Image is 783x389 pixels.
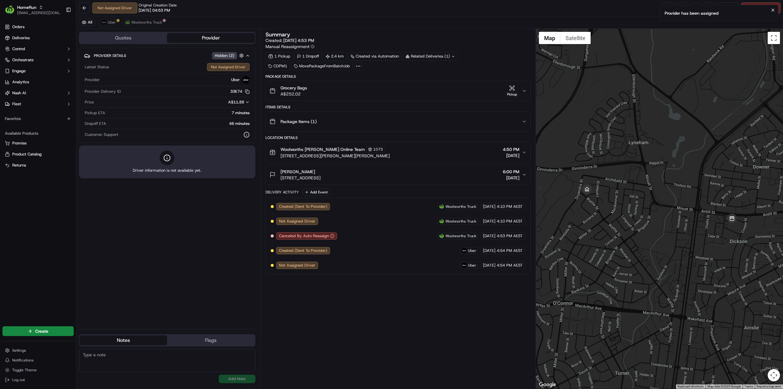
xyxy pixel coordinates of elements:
[108,20,116,25] span: Uber
[768,32,780,44] button: Toggle fullscreen view
[2,138,74,148] button: Promise
[139,3,177,8] span: Original Creation Date
[439,204,444,209] img: ww.png
[280,175,321,181] span: [STREET_ADDRESS]
[12,79,29,85] span: Analytics
[503,146,519,152] span: 4:50 PM
[445,234,476,238] span: Woolworths Truck
[12,348,26,353] span: Settings
[280,169,315,175] span: [PERSON_NAME]
[17,10,61,15] button: [EMAIL_ADDRESS][DOMAIN_NAME]
[279,219,315,224] span: Not Assigned Driver
[12,368,37,372] span: Toggle Theme
[537,381,558,389] a: Open this area in Google Maps (opens a new window)
[12,101,21,107] span: Fleet
[85,89,121,94] span: Provider Delivery ID
[294,52,322,61] div: 1 Dropoff
[757,385,781,388] a: Report a map error
[403,52,458,61] div: Related Deliveries (1)
[212,52,245,59] button: Hidden (2)
[108,110,250,116] div: 7 minutes
[167,335,254,345] button: Flags
[2,114,74,124] div: Favorites
[102,20,106,25] img: uber-new-logo.jpeg
[707,385,741,388] span: Map data ©2025 Google
[85,99,94,105] span: Price
[12,24,24,30] span: Orders
[445,204,476,209] span: Woolworths Truck
[80,335,167,345] button: Notes
[2,33,74,43] a: Deliveries
[2,66,74,76] button: Engage
[497,219,523,224] span: 4:10 PM AEST
[12,151,42,157] span: Product Catalog
[2,376,74,384] button: Log out
[468,248,476,253] span: Uber
[215,53,234,58] span: Hidden ( 2 )
[17,4,36,10] span: HomeRun
[439,234,444,238] img: ww.png
[80,33,167,43] button: Quotes
[283,38,314,43] span: [DATE] 4:53 PM
[468,263,476,268] span: Uber
[35,328,48,334] span: Create
[12,140,27,146] span: Promise
[445,219,476,224] span: Woolworths Truck
[125,20,130,25] img: ww.png
[483,219,495,224] span: [DATE]
[280,85,307,91] span: Grocery Bags
[279,263,315,268] span: Not Assigned Driver
[279,204,327,209] span: Created (Sent To Provider)
[99,19,119,26] button: Uber
[2,149,74,159] button: Product Catalog
[483,248,495,253] span: [DATE]
[242,76,250,84] img: uber-new-logo.jpeg
[2,160,74,170] button: Returns
[228,99,244,105] span: A$11.88
[122,19,165,26] button: Woolworths Truck
[265,43,314,50] button: Manual Reassignment
[12,57,34,63] span: Orchestrate
[483,263,495,268] span: [DATE]
[768,369,780,381] button: Map camera controls
[139,8,170,13] span: [DATE] 04:53 PM
[266,142,530,163] button: Woolworths [PERSON_NAME] Online Team1073[STREET_ADDRESS][PERSON_NAME][PERSON_NAME]4:50 PM[DATE]
[265,62,290,70] div: CDPM1
[2,44,74,54] button: Control
[279,233,329,239] span: Canceled By Auto Reassign
[12,35,30,41] span: Deliveries
[2,99,74,109] button: Fleet
[497,248,523,253] span: 4:54 PM AEST
[265,135,531,140] div: Location Details
[497,204,523,209] span: 4:10 PM AEST
[302,189,330,196] button: Add Event
[266,112,530,131] button: Package Items (1)
[265,43,310,50] span: Manual Reassignment
[5,140,71,146] a: Promise
[483,204,495,209] span: [DATE]
[266,81,530,101] button: Grocery BagsA$252.02Pickup
[280,146,365,152] span: Woolworths [PERSON_NAME] Online Team
[12,163,26,168] span: Returns
[85,110,105,116] span: Pickup ETA
[2,77,74,87] a: Analytics
[167,33,254,43] button: Provider
[12,46,25,52] span: Control
[230,89,250,94] button: 33E74
[84,50,250,61] button: Provider DetailsHidden (2)
[483,233,495,239] span: [DATE]
[12,90,26,96] span: Nash AI
[280,153,390,159] span: [STREET_ADDRESS][PERSON_NAME][PERSON_NAME]
[131,20,162,25] span: Woolworths Truck
[266,165,530,185] button: [PERSON_NAME][STREET_ADDRESS]6:00 PM[DATE]
[291,62,353,70] div: MovePackageFromBatchJob
[265,105,531,110] div: Items Details
[265,37,314,43] span: Created:
[85,64,109,70] span: Latest Status
[85,121,106,126] span: Dropoff ETA
[12,68,26,74] span: Engage
[265,190,299,195] div: Delivery Activity
[503,152,519,159] span: [DATE]
[497,233,523,239] span: 4:53 PM AEST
